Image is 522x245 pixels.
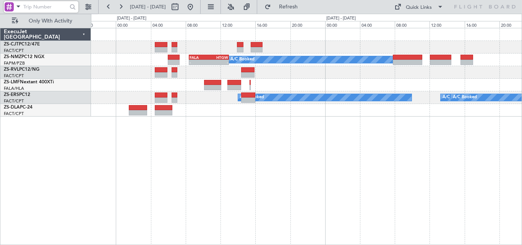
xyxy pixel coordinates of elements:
[4,67,19,72] span: ZS-RVL
[4,105,32,110] a: ZS-DLAPC-24
[230,54,255,65] div: A/C Booked
[453,92,477,103] div: A/C Booked
[4,55,44,59] a: ZS-NMZPC12 NGX
[4,73,24,79] a: FACT/CPT
[190,60,209,65] div: -
[209,55,229,60] div: HTGW
[151,21,186,28] div: 04:00
[23,1,67,13] input: Trip Number
[186,21,220,28] div: 08:00
[4,48,24,54] a: FACT/CPT
[4,60,25,66] a: FAPM/PZB
[4,67,39,72] a: ZS-RVLPC12/NG
[290,21,325,28] div: 20:00
[240,92,264,103] div: A/C Booked
[443,92,467,103] div: A/C Booked
[20,18,81,24] span: Only With Activity
[4,42,40,47] a: ZS-CJTPC12/47E
[8,15,83,27] button: Only With Activity
[326,15,356,22] div: [DATE] - [DATE]
[4,55,21,59] span: ZS-NMZ
[261,1,307,13] button: Refresh
[4,86,24,91] a: FALA/HLA
[465,21,499,28] div: 16:00
[406,4,432,11] div: Quick Links
[4,80,54,84] a: ZS-LMFNextant 400XTi
[4,98,24,104] a: FACT/CPT
[4,80,20,84] span: ZS-LMF
[255,21,290,28] div: 16:00
[395,21,430,28] div: 08:00
[117,15,146,22] div: [DATE] - [DATE]
[4,92,19,97] span: ZS-ERS
[391,1,447,13] button: Quick Links
[81,21,116,28] div: 20:00
[4,92,30,97] a: ZS-ERSPC12
[325,21,360,28] div: 00:00
[4,105,20,110] span: ZS-DLA
[190,55,209,60] div: FALA
[430,21,464,28] div: 12:00
[4,111,24,117] a: FACT/CPT
[272,4,305,10] span: Refresh
[220,21,255,28] div: 12:00
[360,21,395,28] div: 04:00
[130,3,166,10] span: [DATE] - [DATE]
[209,60,229,65] div: -
[4,42,19,47] span: ZS-CJT
[116,21,151,28] div: 00:00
